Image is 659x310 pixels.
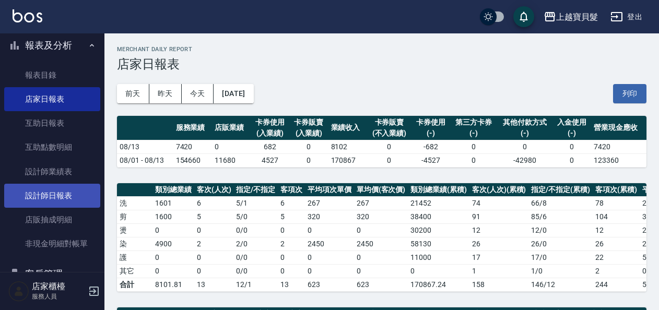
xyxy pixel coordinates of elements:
[328,153,367,167] td: 170867
[233,183,278,197] th: 指定/不指定
[450,140,497,153] td: 0
[152,237,194,251] td: 4900
[117,237,152,251] td: 染
[182,84,214,103] button: 今天
[4,135,100,159] a: 互助點數明細
[4,87,100,111] a: 店家日報表
[591,140,646,153] td: 7420
[411,140,450,153] td: -682
[555,117,589,128] div: 入金使用
[278,278,305,291] td: 13
[500,117,550,128] div: 其他付款方式
[367,153,411,167] td: 0
[233,264,278,278] td: 0 / 0
[4,232,100,256] a: 非現金明細對帳單
[528,183,593,197] th: 指定/不指定(累積)
[233,237,278,251] td: 2 / 0
[194,183,234,197] th: 客次(人次)
[555,128,589,139] div: (-)
[469,196,529,210] td: 74
[292,117,325,128] div: 卡券販賣
[408,196,469,210] td: 21452
[497,140,552,153] td: 0
[469,237,529,251] td: 26
[194,196,234,210] td: 6
[233,196,278,210] td: 5 / 1
[194,237,234,251] td: 2
[278,183,305,197] th: 客項次
[414,117,448,128] div: 卡券使用
[173,140,212,153] td: 7420
[593,210,640,223] td: 104
[370,128,409,139] div: (不入業績)
[233,251,278,264] td: 0 / 0
[149,84,182,103] button: 昨天
[278,210,305,223] td: 5
[212,153,251,167] td: 11680
[354,223,408,237] td: 0
[408,278,469,291] td: 170867.24
[194,251,234,264] td: 0
[194,210,234,223] td: 5
[305,278,354,291] td: 623
[289,153,328,167] td: 0
[305,223,354,237] td: 0
[591,116,646,140] th: 營業現金應收
[292,128,325,139] div: (入業績)
[278,223,305,237] td: 0
[408,237,469,251] td: 58130
[13,9,42,22] img: Logo
[233,210,278,223] td: 5 / 0
[354,264,408,278] td: 0
[528,223,593,237] td: 12 / 0
[278,251,305,264] td: 0
[528,196,593,210] td: 66 / 8
[152,196,194,210] td: 1601
[408,223,469,237] td: 30200
[453,128,495,139] div: (-)
[212,116,251,140] th: 店販業績
[593,237,640,251] td: 26
[152,210,194,223] td: 1600
[233,223,278,237] td: 0 / 0
[233,278,278,291] td: 12/1
[528,251,593,264] td: 17 / 0
[194,278,234,291] td: 13
[152,223,194,237] td: 0
[173,116,212,140] th: 服務業績
[469,210,529,223] td: 91
[117,196,152,210] td: 洗
[591,153,646,167] td: 123360
[354,251,408,264] td: 0
[4,63,100,87] a: 報表目錄
[469,264,529,278] td: 1
[500,128,550,139] div: (-)
[593,183,640,197] th: 客項次(累積)
[606,7,646,27] button: 登出
[117,210,152,223] td: 剪
[469,183,529,197] th: 客次(人次)(累積)
[593,223,640,237] td: 12
[513,6,534,27] button: save
[278,264,305,278] td: 0
[117,264,152,278] td: 其它
[278,196,305,210] td: 6
[450,153,497,167] td: 0
[408,264,469,278] td: 0
[453,117,495,128] div: 第三方卡券
[152,278,194,291] td: 8101.81
[354,237,408,251] td: 2450
[117,46,646,53] h2: Merchant Daily Report
[305,183,354,197] th: 平均項次單價
[32,281,85,292] h5: 店家櫃檯
[528,278,593,291] td: 146/12
[528,264,593,278] td: 1 / 0
[367,140,411,153] td: 0
[354,183,408,197] th: 單均價(客次價)
[251,140,289,153] td: 682
[305,210,354,223] td: 320
[152,183,194,197] th: 類別總業績
[305,237,354,251] td: 2450
[4,160,100,184] a: 設計師業績表
[370,117,409,128] div: 卡券販賣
